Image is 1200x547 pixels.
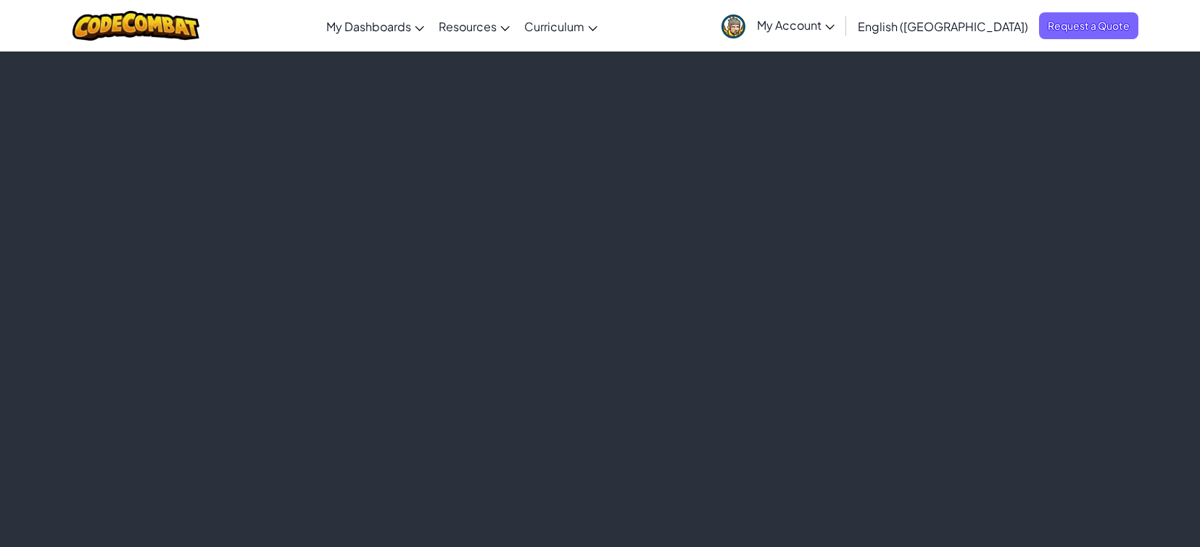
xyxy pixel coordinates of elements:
img: CodeCombat logo [73,11,199,41]
a: Resources [431,7,517,46]
a: My Account [714,3,842,49]
span: My Account [757,17,835,33]
span: English ([GEOGRAPHIC_DATA]) [858,19,1028,34]
a: My Dashboards [319,7,431,46]
img: avatar [721,15,745,38]
span: Curriculum [524,19,584,34]
a: Curriculum [517,7,605,46]
a: English ([GEOGRAPHIC_DATA]) [851,7,1035,46]
a: Request a Quote [1039,12,1138,39]
span: My Dashboards [326,19,411,34]
span: Resources [439,19,497,34]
